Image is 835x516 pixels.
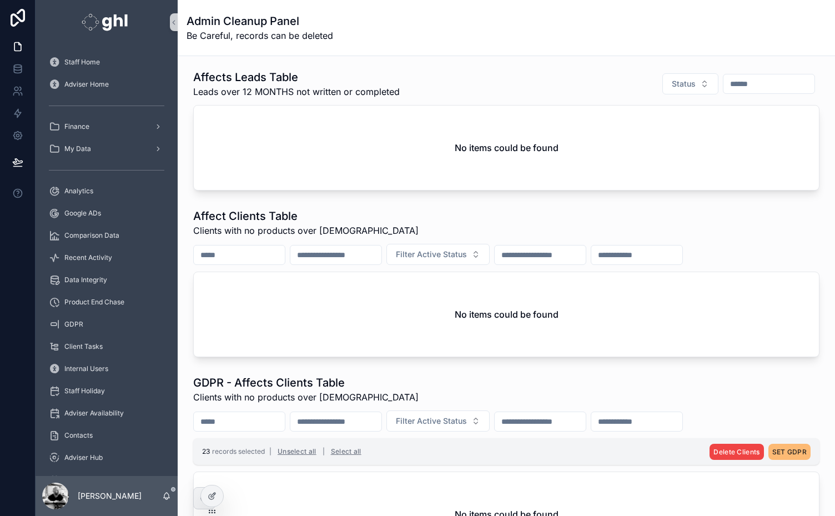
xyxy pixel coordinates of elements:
[64,187,93,196] span: Analytics
[386,410,490,432] button: Select Button
[42,403,171,423] a: Adviser Availability
[193,69,400,85] h1: Affects Leads Table
[42,270,171,290] a: Data Integrity
[64,209,101,218] span: Google ADs
[396,249,467,260] span: Filter Active Status
[64,453,103,462] span: Adviser Hub
[64,409,124,418] span: Adviser Availability
[64,144,91,153] span: My Data
[187,13,333,29] h1: Admin Cleanup Panel
[42,448,171,468] a: Adviser Hub
[455,308,559,321] h2: No items could be found
[64,275,107,284] span: Data Integrity
[64,364,108,373] span: Internal Users
[212,447,265,455] span: records selected
[42,226,171,246] a: Comparison Data
[36,44,178,476] div: scrollable content
[42,248,171,268] a: Recent Activity
[64,122,89,131] span: Finance
[64,58,100,67] span: Staff Home
[768,444,811,460] button: SET GDPR
[193,390,419,404] span: Clients with no products over [DEMOGRAPHIC_DATA]
[64,80,109,89] span: Adviser Home
[455,141,559,154] h2: No items could be found
[672,78,696,89] span: Status
[713,448,759,456] span: Delete Clients
[187,29,333,42] span: Be Careful, records can be deleted
[42,181,171,201] a: Analytics
[323,447,325,455] span: |
[82,13,131,31] img: App logo
[42,425,171,445] a: Contacts
[64,431,93,440] span: Contacts
[64,342,103,351] span: Client Tasks
[42,203,171,223] a: Google ADs
[274,443,320,460] button: Unselect all
[42,292,171,312] a: Product End Chase
[202,447,210,455] span: 23
[662,73,718,94] button: Select Button
[42,359,171,379] a: Internal Users
[78,490,142,502] p: [PERSON_NAME]
[193,208,419,224] h1: Affect Clients Table
[42,74,171,94] a: Adviser Home
[396,415,467,427] span: Filter Active Status
[193,375,419,390] h1: GDPR - Affects Clients Table
[64,320,83,329] span: GDPR
[42,470,171,490] a: Meet The Team
[269,447,271,455] span: |
[42,117,171,137] a: Finance
[386,244,490,265] button: Select Button
[42,314,171,334] a: GDPR
[193,85,400,98] span: Leads over 12 MONTHS not written or completed
[710,444,763,460] button: Delete Clients
[42,337,171,357] a: Client Tasks
[327,443,365,460] button: Select all
[64,231,119,240] span: Comparison Data
[64,253,112,262] span: Recent Activity
[42,52,171,72] a: Staff Home
[772,448,807,456] span: SET GDPR
[64,298,124,307] span: Product End Chase
[193,224,419,237] span: Clients with no products over [DEMOGRAPHIC_DATA]
[64,387,105,395] span: Staff Holiday
[42,381,171,401] a: Staff Holiday
[64,475,114,484] span: Meet The Team
[42,139,171,159] a: My Data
